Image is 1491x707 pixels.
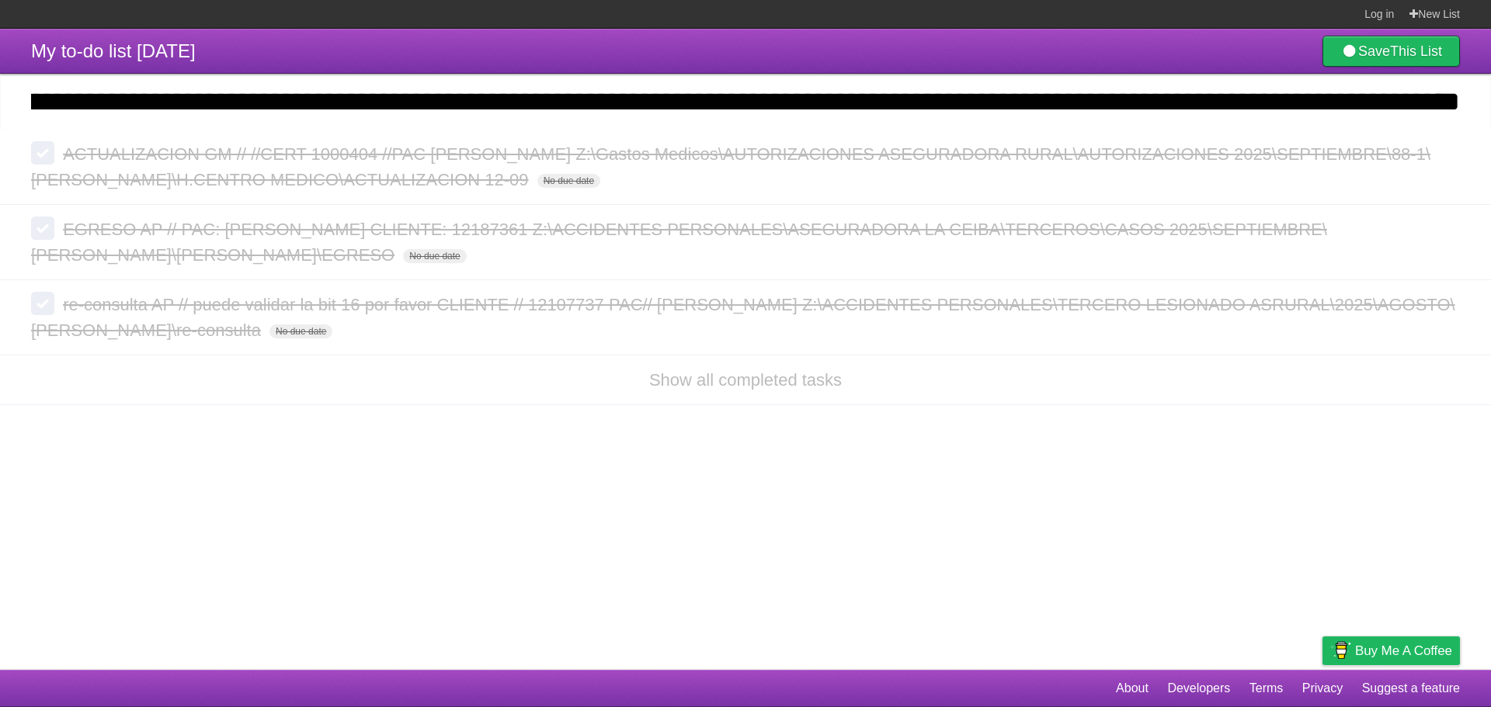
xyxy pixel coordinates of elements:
[269,324,332,338] span: No due date
[1330,637,1351,664] img: Buy me a coffee
[1390,43,1442,59] b: This List
[1322,36,1460,67] a: SaveThis List
[1249,674,1284,703] a: Terms
[1355,637,1452,664] span: Buy me a coffee
[1302,674,1343,703] a: Privacy
[31,40,196,61] span: My to-do list [DATE]
[31,220,1327,265] span: EGRESO AP // PAC: [PERSON_NAME] CLIENTE: 12187361 Z:\ACCIDENTES PERSONALES\ASEGURADORA LA CEIBA\T...
[31,295,1455,340] span: re-consulta AP // puede validar la bit 16 por favor CLIENTE // 12107737 PAC// [PERSON_NAME] Z:\AC...
[649,370,842,390] a: Show all completed tasks
[31,217,54,240] label: Done
[537,174,600,188] span: No due date
[31,141,54,165] label: Done
[1167,674,1230,703] a: Developers
[403,249,466,263] span: No due date
[1116,674,1149,703] a: About
[31,144,1430,189] span: ACTUALIZACION GM // //CERT 1000404 //PAC [PERSON_NAME] Z:\Gastos Medicos\AUTORIZACIONES ASEGURADO...
[1362,674,1460,703] a: Suggest a feature
[1322,636,1460,665] a: Buy me a coffee
[31,292,54,315] label: Done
